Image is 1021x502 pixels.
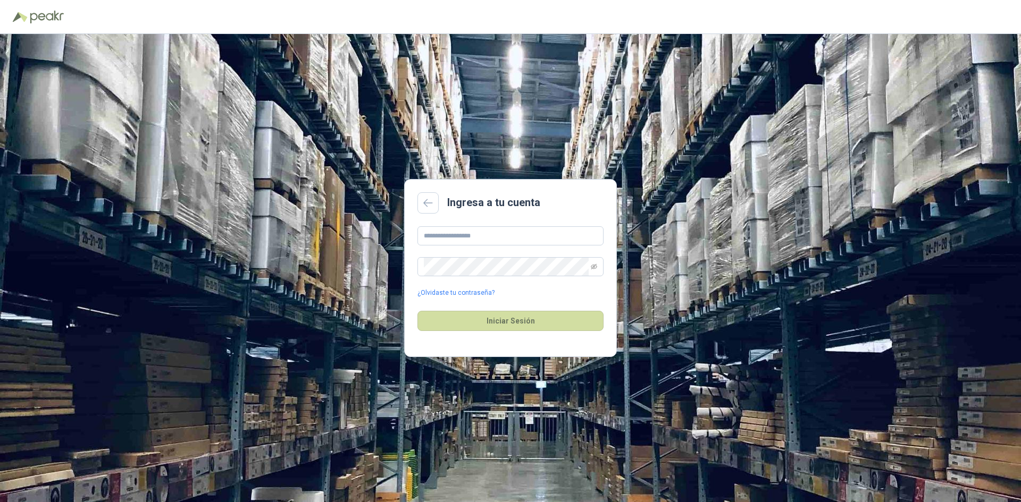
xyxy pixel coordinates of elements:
h2: Ingresa a tu cuenta [447,194,540,211]
span: eye-invisible [591,263,597,270]
img: Peakr [30,11,64,23]
a: ¿Olvidaste tu contraseña? [417,288,495,298]
button: Iniciar Sesión [417,311,604,331]
img: Logo [13,12,28,22]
